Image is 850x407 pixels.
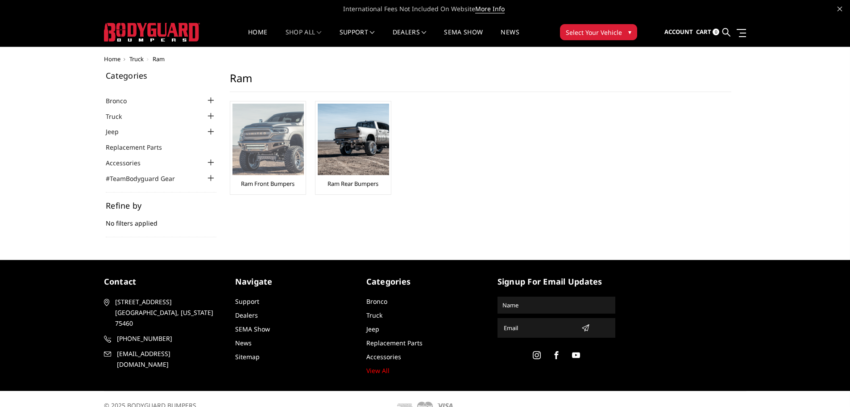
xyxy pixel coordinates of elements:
[106,96,138,105] a: Bronco
[628,27,631,37] span: ▾
[366,311,382,319] a: Truck
[566,28,622,37] span: Select Your Vehicle
[696,20,719,44] a: Cart 0
[106,158,152,168] a: Accessories
[106,143,173,152] a: Replacement Parts
[475,4,505,13] a: More Info
[104,333,222,344] a: [PHONE_NUMBER]
[560,24,637,40] button: Select Your Vehicle
[106,201,216,210] h5: Refine by
[104,348,222,370] a: [EMAIL_ADDRESS][DOMAIN_NAME]
[117,348,220,370] span: [EMAIL_ADDRESS][DOMAIN_NAME]
[235,352,260,361] a: Sitemap
[235,325,270,333] a: SEMA Show
[104,276,222,288] h5: contact
[153,55,165,63] span: Ram
[366,352,401,361] a: Accessories
[106,71,216,80] h5: Categories
[248,29,267,46] a: Home
[286,29,322,46] a: shop all
[393,29,427,46] a: Dealers
[500,321,578,335] input: Email
[366,325,379,333] a: Jeep
[235,276,353,288] h5: Navigate
[713,29,719,35] span: 0
[499,298,614,312] input: Name
[115,297,219,329] span: [STREET_ADDRESS] [GEOGRAPHIC_DATA], [US_STATE] 75460
[328,180,378,188] a: Ram Rear Bumpers
[664,28,693,36] span: Account
[106,112,133,121] a: Truck
[106,201,216,237] div: No filters applied
[366,297,387,306] a: Bronco
[104,55,120,63] a: Home
[366,276,484,288] h5: Categories
[498,276,615,288] h5: signup for email updates
[444,29,483,46] a: SEMA Show
[106,174,186,183] a: #TeamBodyguard Gear
[501,29,519,46] a: News
[664,20,693,44] a: Account
[366,339,423,347] a: Replacement Parts
[230,71,731,92] h1: Ram
[235,297,259,306] a: Support
[235,339,252,347] a: News
[235,311,258,319] a: Dealers
[104,23,200,42] img: BODYGUARD BUMPERS
[696,28,711,36] span: Cart
[129,55,144,63] a: Truck
[340,29,375,46] a: Support
[366,366,390,375] a: View All
[117,333,220,344] span: [PHONE_NUMBER]
[241,180,294,188] a: Ram Front Bumpers
[106,127,130,136] a: Jeep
